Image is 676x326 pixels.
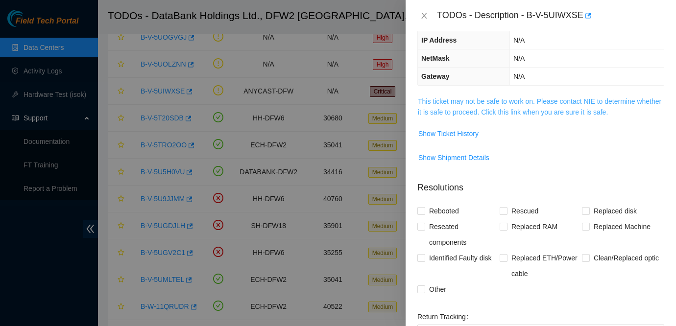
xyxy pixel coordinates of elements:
span: Identified Faulty disk [425,250,496,266]
span: N/A [513,72,525,80]
a: This ticket may not be safe to work on. Please contact NIE to determine whether it is safe to pro... [418,97,661,116]
span: Show Shipment Details [418,152,489,163]
span: Rebooted [425,203,463,219]
span: Replaced ETH/Power cable [507,250,582,281]
button: Close [417,11,431,21]
span: N/A [513,36,525,44]
p: Resolutions [417,173,664,194]
span: close [420,12,428,20]
span: N/A [513,54,525,62]
div: TODOs - Description - B-V-5UIWXSE [437,8,664,23]
span: Other [425,281,450,297]
button: Show Shipment Details [418,150,490,165]
span: Show Ticket History [418,128,479,139]
span: Replaced disk [590,203,641,219]
span: Gateway [421,72,450,80]
span: Reseated components [425,219,500,250]
span: IP Address [421,36,457,44]
span: Replaced Machine [590,219,654,234]
span: Replaced RAM [507,219,561,234]
span: NetMask [421,54,450,62]
span: Clean/Replaced optic [590,250,663,266]
button: Show Ticket History [418,126,479,141]
span: Rescued [507,203,542,219]
label: Return Tracking [417,309,473,325]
